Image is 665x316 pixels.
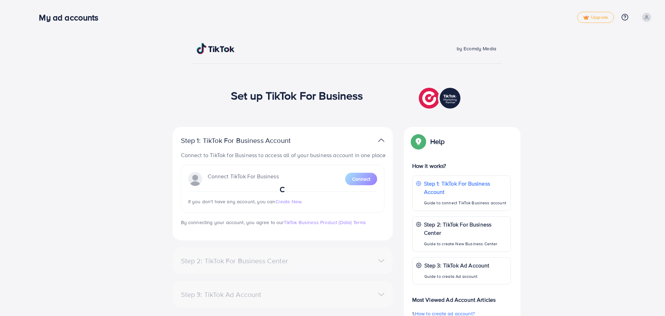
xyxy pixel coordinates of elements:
[424,179,507,196] p: Step 1: TikTok For Business Account
[424,220,507,237] p: Step 2: TikTok For Business Center
[419,86,462,110] img: TikTok partner
[424,272,490,281] p: Guide to create Ad account
[424,261,490,270] p: Step 3: TikTok Ad Account
[412,135,425,148] img: Popup guide
[583,15,608,20] span: Upgrade
[457,45,496,52] span: by Ecomdy Media
[231,89,363,102] h1: Set up TikTok For Business
[583,15,589,20] img: tick
[39,12,104,23] h3: My ad accounts
[577,12,614,23] a: tickUpgrade
[412,162,511,170] p: How it works?
[181,136,313,145] p: Step 1: TikTok For Business Account
[424,199,507,207] p: Guide to connect TikTok Business account
[430,137,445,146] p: Help
[412,290,511,304] p: Most Viewed Ad Account Articles
[197,43,235,54] img: TikTok
[424,240,507,248] p: Guide to create New Business Center
[378,135,384,145] img: TikTok partner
